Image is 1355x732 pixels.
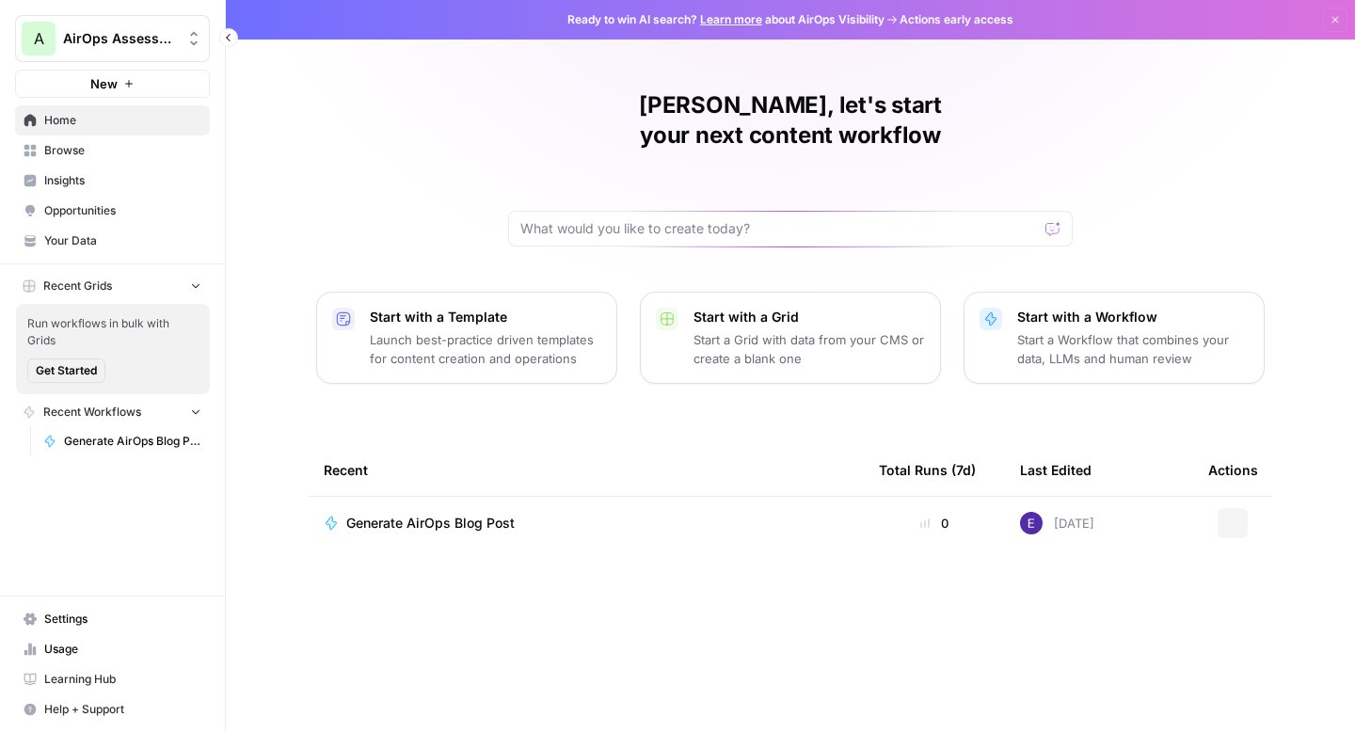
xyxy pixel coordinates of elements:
a: Learn more [700,12,762,26]
a: Generate AirOps Blog Post [324,514,849,533]
button: Start with a WorkflowStart a Workflow that combines your data, LLMs and human review [964,292,1265,384]
span: Generate AirOps Blog Post [346,514,515,533]
input: What would you like to create today? [520,219,1038,238]
p: Start a Workflow that combines your data, LLMs and human review [1017,330,1249,368]
span: Your Data [44,232,201,249]
button: Recent Grids [15,272,210,300]
div: Actions [1208,444,1258,496]
span: Learning Hub [44,671,201,688]
p: Start with a Workflow [1017,308,1249,326]
span: Recent Workflows [43,404,141,421]
span: AirOps Assessment [63,29,177,48]
h1: [PERSON_NAME], let's start your next content workflow [508,90,1073,151]
div: Recent [324,444,849,496]
a: Generate AirOps Blog Post [35,426,210,456]
a: Settings [15,604,210,634]
p: Start a Grid with data from your CMS or create a blank one [693,330,925,368]
button: New [15,70,210,98]
p: Start with a Template [370,308,601,326]
a: Usage [15,634,210,664]
span: Generate AirOps Blog Post [64,433,201,450]
div: Last Edited [1020,444,1092,496]
span: A [34,27,44,50]
span: Get Started [36,362,97,379]
a: Learning Hub [15,664,210,694]
span: Settings [44,611,201,628]
span: Ready to win AI search? about AirOps Visibility [567,11,885,28]
button: Workspace: AirOps Assessment [15,15,210,62]
a: Home [15,105,210,135]
span: Recent Grids [43,278,112,294]
button: Help + Support [15,694,210,724]
a: Opportunities [15,196,210,226]
span: Home [44,112,201,129]
span: Opportunities [44,202,201,219]
button: Get Started [27,358,105,383]
a: Browse [15,135,210,166]
img: wanywwsm97a0dehk34xyuobk48wk [1020,512,1043,534]
span: Help + Support [44,701,201,718]
span: Actions early access [900,11,1013,28]
a: Insights [15,166,210,196]
span: Usage [44,641,201,658]
button: Start with a GridStart a Grid with data from your CMS or create a blank one [640,292,941,384]
div: [DATE] [1020,512,1094,534]
button: Start with a TemplateLaunch best-practice driven templates for content creation and operations [316,292,617,384]
p: Start with a Grid [693,308,925,326]
span: Run workflows in bulk with Grids [27,315,199,349]
span: Browse [44,142,201,159]
div: Total Runs (7d) [879,444,976,496]
button: Recent Workflows [15,398,210,426]
span: New [90,74,118,93]
p: Launch best-practice driven templates for content creation and operations [370,330,601,368]
a: Your Data [15,226,210,256]
div: 0 [879,514,990,533]
span: Insights [44,172,201,189]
